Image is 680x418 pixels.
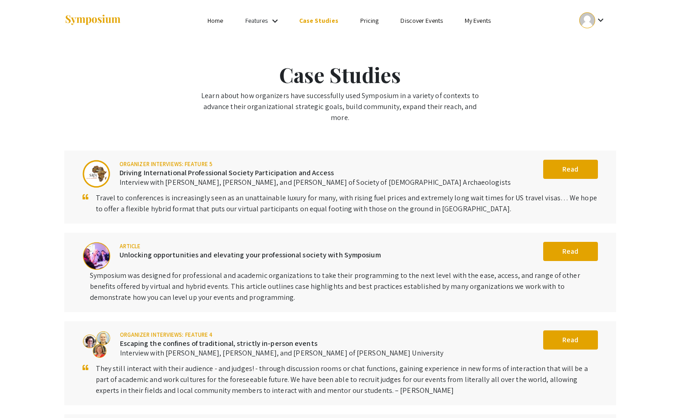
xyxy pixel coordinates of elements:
img: Symposium by ForagerOne [64,14,121,26]
mat-icon: Expand Features list [270,16,280,26]
a: Home [208,16,223,25]
div: Learn about how organizers have successfully used Symposium in a variety of contexts to advance t... [197,90,483,123]
a: Discover Events [400,16,443,25]
div: Interview with [PERSON_NAME], [PERSON_NAME], and [PERSON_NAME] of Society of [DEMOGRAPHIC_DATA] A... [119,177,511,188]
h6: Escaping the confines of traditional, strictly in-person events [120,339,444,348]
button: Read [543,160,598,179]
h6: Driving International Professional Society Participation and Access [119,168,511,177]
div: Symposium was designed for professional and academic organizations to take their programming to t... [90,270,598,303]
img: Driving International Professional Society Participation and Access [83,160,110,188]
div: Organizer interviews: Feature 5 [119,160,511,168]
iframe: Chat [7,377,39,411]
div: Case Studies [197,59,483,90]
h6: Unlocking opportunities and elevating your professional society with Symposium [119,251,381,259]
div: Article [119,242,381,251]
a: Case Studies [299,16,338,25]
div: Travel to conferences is increasingly seen as an unattainable luxury for many, with rising fuel p... [96,193,598,214]
img: Unlocking opportunities and elevating your professional society with Symposium [83,242,110,270]
button: Read [543,330,598,350]
button: Expand account dropdown [570,10,616,31]
mat-icon: Expand account dropdown [595,15,606,26]
img: Escaping the confines of traditional, strictly in-person events [83,330,111,359]
a: Features [245,16,268,25]
button: Read [543,242,598,261]
a: Pricing [360,16,379,25]
div: Interview with [PERSON_NAME], [PERSON_NAME], and [PERSON_NAME] of [PERSON_NAME] University [120,348,444,359]
div: They still interact with their audience - and judges! - through discussion rooms or chat function... [96,363,598,396]
div: Organizer interviews: Feature 4 [120,330,444,339]
a: My Events [465,16,491,25]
